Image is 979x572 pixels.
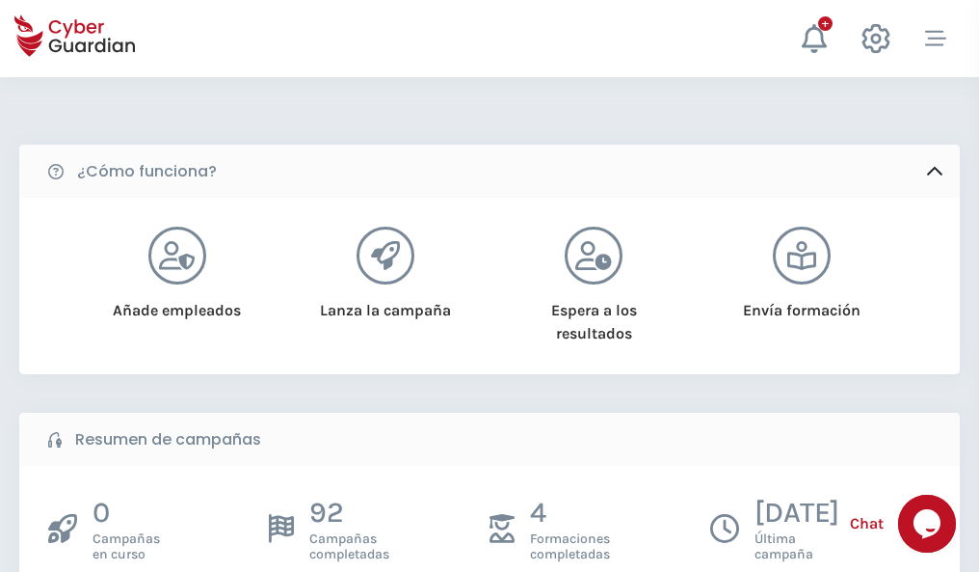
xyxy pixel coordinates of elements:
p: 92 [309,495,389,531]
div: Envía formación [723,285,882,322]
b: ¿Cómo funciona? [77,160,217,183]
p: 4 [530,495,610,531]
span: Campañas completadas [309,531,389,562]
div: + [818,16,833,31]
b: Resumen de campañas [75,428,261,451]
span: Campañas en curso [93,531,160,562]
span: Chat [850,512,884,535]
span: Última campaña [754,531,839,562]
div: Lanza la campaña [305,285,464,322]
p: [DATE] [754,495,839,531]
iframe: chat widget [898,495,960,553]
p: 0 [93,495,160,531]
div: Añade empleados [97,285,256,322]
span: Formaciones completadas [530,531,610,562]
div: Espera a los resultados [515,285,674,345]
